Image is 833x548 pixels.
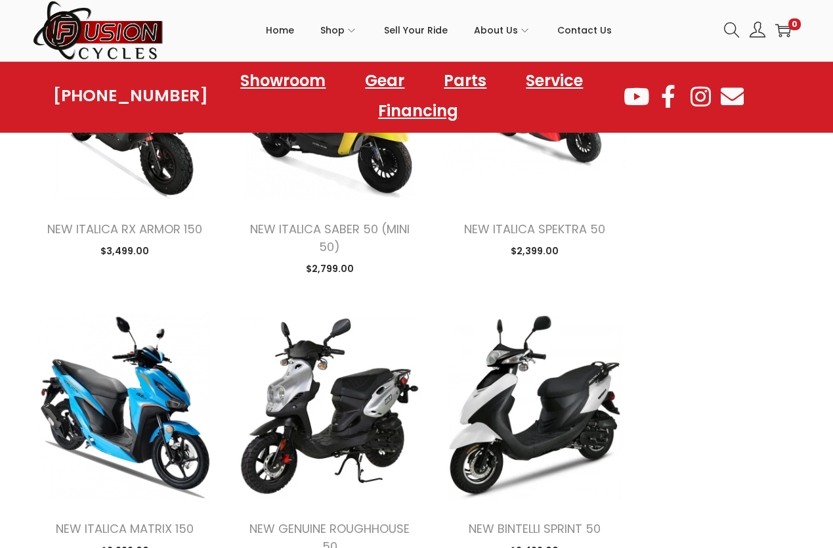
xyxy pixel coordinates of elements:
a: About Us [474,1,531,60]
a: Shop [320,1,358,60]
span: 2,799.00 [306,262,354,275]
a: Sell Your Ride [384,1,448,60]
a: Showroom [227,66,339,96]
a: Financing [365,96,471,126]
span: 3,499.00 [100,244,149,258]
a: Contact Us [557,1,612,60]
a: NEW BINTELLI SPRINT 50 [469,520,601,537]
a: NEW ITALICA SABER 50 (MINI 50) [250,221,410,255]
span: $ [306,262,312,275]
nav: Menu [208,66,622,126]
span: $ [100,244,106,258]
span: Contact Us [557,14,612,47]
span: 2,399.00 [511,244,559,258]
span: $ [511,244,517,258]
span: Sell Your Ride [384,14,448,47]
a: 0 [775,22,791,38]
a: NEW ITALICA MATRIX 150 [56,520,194,537]
a: [PHONE_NUMBER] [53,87,208,105]
a: Parts [431,66,500,96]
span: About Us [474,14,518,47]
a: Home [266,1,294,60]
span: Shop [320,14,345,47]
a: NEW ITALICA SPEKTRA 50 [464,221,605,237]
span: Home [266,14,294,47]
nav: Primary navigation [164,1,714,60]
a: Service [513,66,596,96]
a: NEW ITALICA RX ARMOR 150 [47,221,202,237]
a: Gear [352,66,417,96]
